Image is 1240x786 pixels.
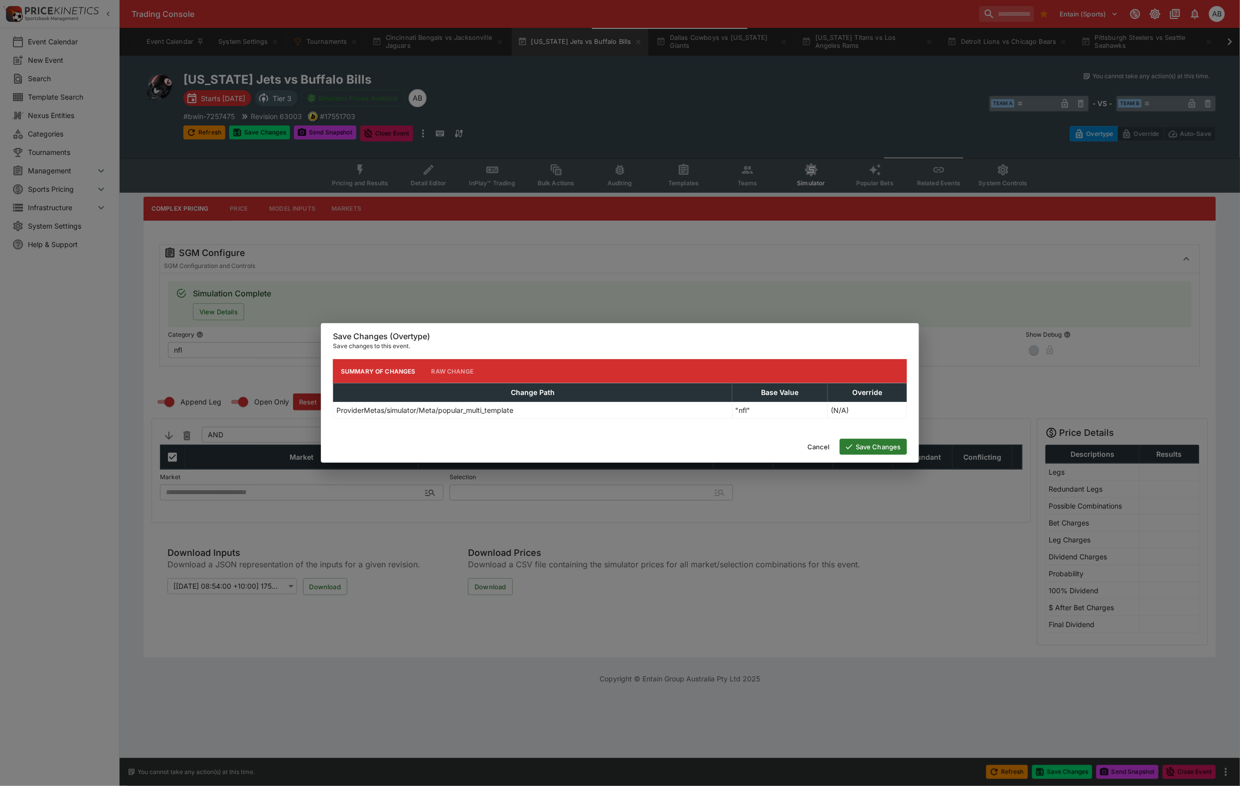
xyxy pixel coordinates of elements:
[333,331,907,342] h6: Save Changes (Overtype)
[828,384,907,402] th: Override
[333,384,733,402] th: Change Path
[840,439,907,455] button: Save Changes
[336,405,513,415] p: ProviderMetas/simulator/Meta/popular_multi_template
[732,402,827,419] td: "nfl"
[333,359,424,383] button: Summary of Changes
[424,359,482,383] button: Raw Change
[333,341,907,351] p: Save changes to this event.
[732,384,827,402] th: Base Value
[828,402,907,419] td: (N/A)
[801,439,836,455] button: Cancel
